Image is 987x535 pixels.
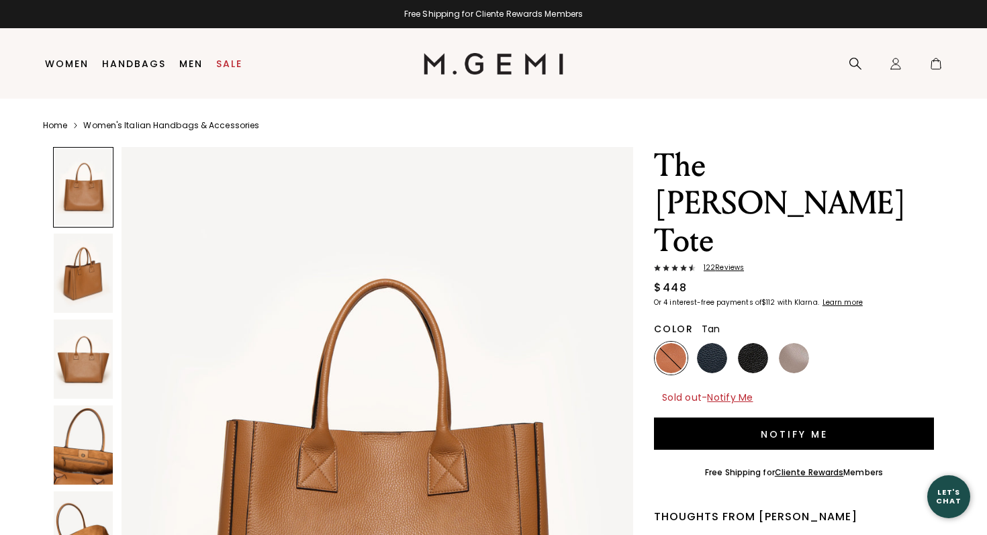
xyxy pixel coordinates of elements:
[697,343,727,373] img: Navy
[656,343,686,373] img: Tan
[822,297,863,307] klarna-placement-style-cta: Learn more
[821,299,863,307] a: Learn more
[43,120,67,131] a: Home
[761,297,775,307] klarna-placement-style-amount: $112
[707,391,753,404] span: Notify Me
[54,320,113,399] img: The Elena Grande Tote
[654,324,694,334] h2: Color
[54,405,113,485] img: The Elena Grande Tote
[654,264,934,275] a: 122Reviews
[705,467,883,478] div: Free Shipping for Members
[927,488,970,505] div: Let's Chat
[216,58,242,69] a: Sale
[696,264,744,272] span: 122 Review s
[702,322,720,336] span: Tan
[654,297,761,307] klarna-placement-style-body: Or 4 interest-free payments of
[45,58,89,69] a: Women
[102,58,166,69] a: Handbags
[738,343,768,373] img: Black
[83,120,259,131] a: Women's Italian Handbags & Accessories
[54,234,113,313] img: The Elena Grande Tote
[775,467,844,478] a: Cliente Rewards
[654,147,934,260] h1: The [PERSON_NAME] Tote
[424,53,564,75] img: M.Gemi
[654,418,934,450] button: Notify Me
[779,343,809,373] img: Light Mushroom
[654,509,934,525] div: Thoughts from [PERSON_NAME]
[179,58,203,69] a: Men
[778,297,821,307] klarna-placement-style-body: with Klarna
[654,280,687,296] div: $448
[662,391,753,404] span: Sold out -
